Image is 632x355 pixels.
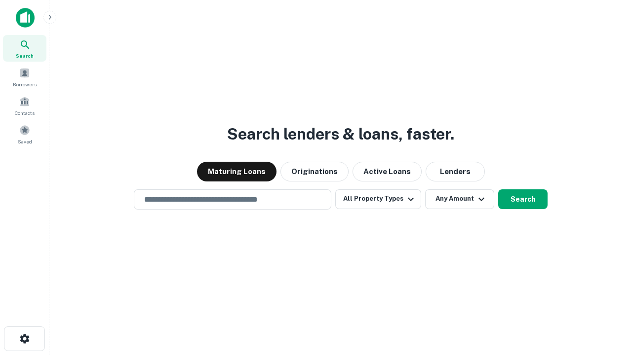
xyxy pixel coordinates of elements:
[3,121,46,147] a: Saved
[16,52,34,60] span: Search
[13,80,37,88] span: Borrowers
[425,189,494,209] button: Any Amount
[3,35,46,62] a: Search
[16,8,35,28] img: capitalize-icon.png
[280,162,349,181] button: Originations
[197,162,276,181] button: Maturing Loans
[426,162,485,181] button: Lenders
[15,109,35,117] span: Contacts
[3,64,46,90] a: Borrowers
[353,162,422,181] button: Active Loans
[498,189,548,209] button: Search
[227,122,454,146] h3: Search lenders & loans, faster.
[3,92,46,119] a: Contacts
[18,138,32,145] span: Saved
[335,189,421,209] button: All Property Types
[583,276,632,323] iframe: Chat Widget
